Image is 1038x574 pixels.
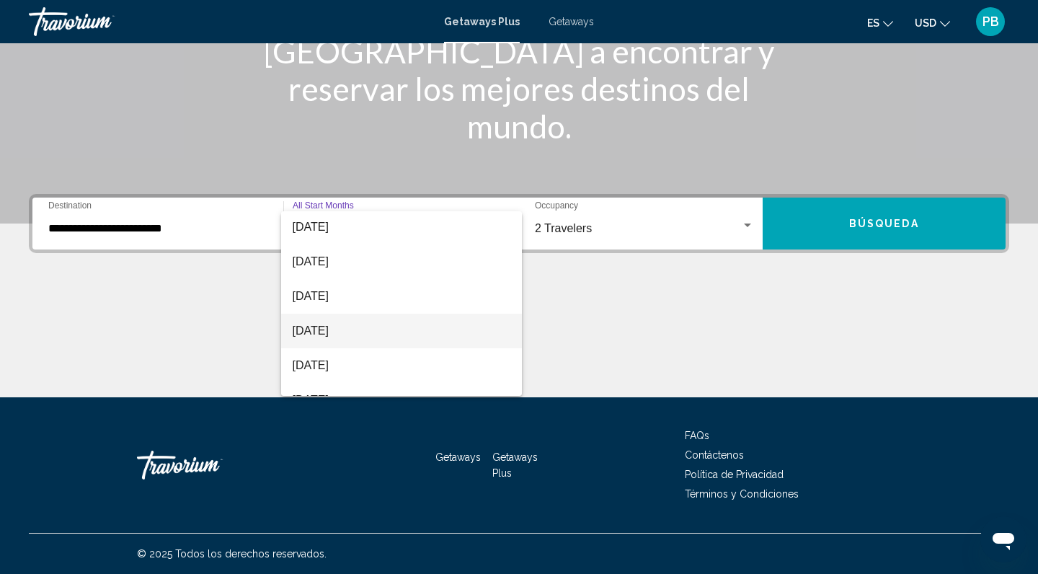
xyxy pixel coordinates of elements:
iframe: Button to launch messaging window [980,516,1026,562]
span: [DATE] [293,279,511,314]
span: [DATE] [293,314,511,348]
span: [DATE] [293,348,511,383]
span: [DATE] [293,383,511,418]
span: [DATE] [293,210,511,244]
span: [DATE] [293,244,511,279]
